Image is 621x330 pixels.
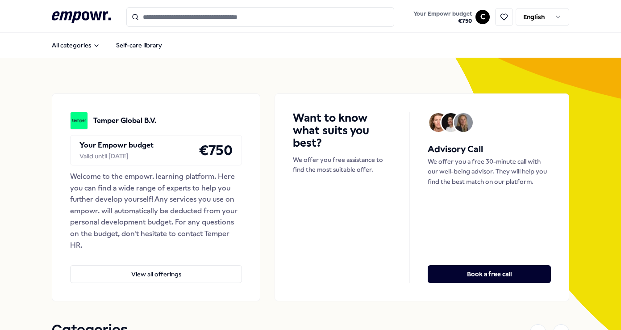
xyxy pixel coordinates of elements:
[293,155,392,175] p: We offer you free assistance to find the most suitable offer.
[70,112,88,130] img: Temper Global B.V.
[79,140,154,151] p: Your Empowr budget
[454,113,473,132] img: Avatar
[410,8,475,26] a: Your Empowr budget€750
[428,265,551,283] button: Book a free call
[413,17,472,25] span: € 750
[442,113,460,132] img: Avatar
[45,36,107,54] button: All categories
[109,36,169,54] a: Self-care library
[293,112,392,149] h4: Want to know what suits you best?
[412,8,474,26] button: Your Empowr budget€750
[126,7,394,27] input: Search for products, categories or subcategories
[475,10,490,24] button: C
[428,157,551,186] p: We offer you a free 30-minute call with our well-being advisor. They will help you find the best ...
[70,171,242,251] div: Welcome to the empowr. learning platform. Here you can find a wide range of experts to help you f...
[70,265,242,283] button: View all offerings
[45,36,169,54] nav: Main
[429,113,448,132] img: Avatar
[70,251,242,283] a: View all offerings
[93,115,157,127] p: Temper Global B.V.
[79,151,154,161] div: Valid until [DATE]
[413,10,472,17] span: Your Empowr budget
[428,142,551,157] h5: Advisory Call
[199,139,233,161] h4: € 750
